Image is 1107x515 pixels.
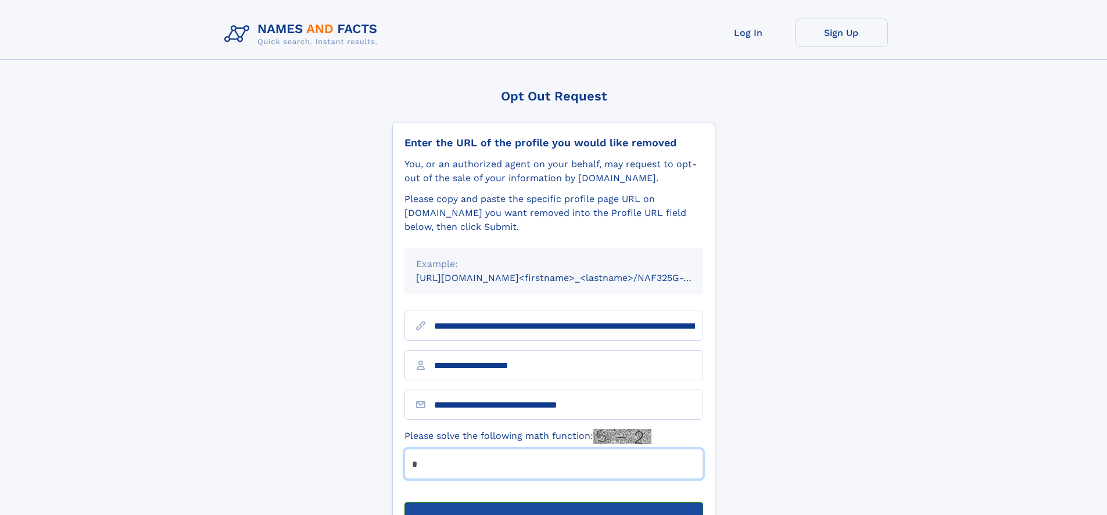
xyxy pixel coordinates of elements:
[404,192,703,234] div: Please copy and paste the specific profile page URL on [DOMAIN_NAME] you want removed into the Pr...
[404,136,703,149] div: Enter the URL of the profile you would like removed
[220,19,387,50] img: Logo Names and Facts
[404,157,703,185] div: You, or an authorized agent on your behalf, may request to opt-out of the sale of your informatio...
[416,257,692,271] div: Example:
[392,89,715,103] div: Opt Out Request
[795,19,888,47] a: Sign Up
[702,19,795,47] a: Log In
[404,429,651,444] label: Please solve the following math function:
[416,272,725,283] small: [URL][DOMAIN_NAME]<firstname>_<lastname>/NAF325G-xxxxxxxx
